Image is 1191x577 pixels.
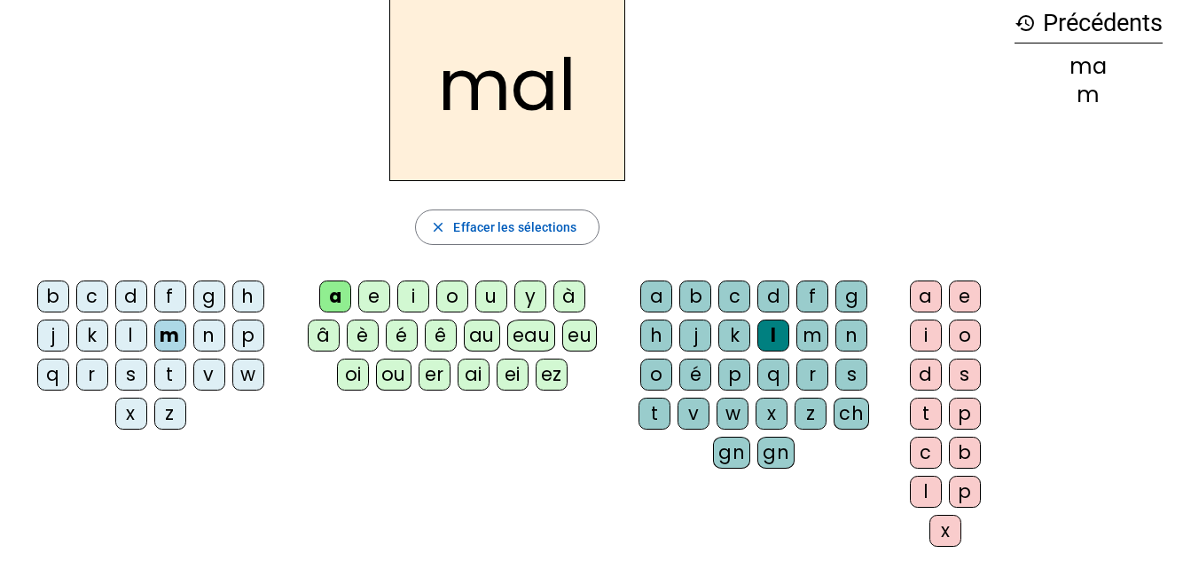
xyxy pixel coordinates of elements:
div: f [154,281,186,312]
div: i [397,281,429,312]
div: g [193,281,225,312]
div: c [76,281,108,312]
div: ei [497,359,529,391]
div: z [795,398,827,430]
div: o [640,359,672,391]
div: é [679,359,711,391]
div: ai [458,359,490,391]
div: ez [536,359,568,391]
div: x [115,398,147,430]
div: k [718,320,750,352]
div: k [76,320,108,352]
div: o [436,281,468,312]
div: ê [425,320,457,352]
div: b [679,281,711,312]
div: q [37,359,69,391]
div: s [835,359,867,391]
div: eau [507,320,556,352]
div: j [37,320,69,352]
div: m [154,320,186,352]
div: x [756,398,787,430]
div: ou [376,359,411,391]
div: gn [713,437,750,469]
div: au [464,320,500,352]
div: h [232,281,264,312]
div: l [115,320,147,352]
div: p [232,320,264,352]
div: p [718,359,750,391]
div: à [553,281,585,312]
div: j [679,320,711,352]
div: è [347,320,379,352]
div: u [475,281,507,312]
div: n [193,320,225,352]
div: x [929,515,961,547]
div: a [910,281,942,312]
div: ma [1015,56,1163,77]
div: m [796,320,828,352]
div: w [717,398,748,430]
div: b [949,437,981,469]
div: t [910,398,942,430]
div: er [419,359,451,391]
div: i [910,320,942,352]
div: f [796,281,828,312]
div: z [154,398,186,430]
div: w [232,359,264,391]
div: p [949,398,981,430]
div: q [757,359,789,391]
div: r [76,359,108,391]
div: s [115,359,147,391]
div: v [678,398,709,430]
div: h [640,320,672,352]
div: c [910,437,942,469]
div: m [1015,84,1163,106]
div: c [718,281,750,312]
div: â [308,320,340,352]
div: l [910,476,942,508]
div: eu [562,320,597,352]
div: n [835,320,867,352]
div: t [639,398,670,430]
mat-icon: history [1015,12,1036,34]
div: r [796,359,828,391]
div: oi [337,359,369,391]
div: y [514,281,546,312]
div: p [949,476,981,508]
h3: Précédents [1015,4,1163,43]
span: Effacer les sélections [453,217,576,238]
div: d [757,281,789,312]
div: t [154,359,186,391]
div: o [949,320,981,352]
div: d [115,281,147,312]
div: é [386,320,418,352]
div: s [949,359,981,391]
mat-icon: close [430,219,446,235]
div: a [640,281,672,312]
button: Effacer les sélections [415,209,599,245]
div: l [757,320,789,352]
div: ch [834,398,869,430]
div: v [193,359,225,391]
div: a [319,281,351,312]
div: g [835,281,867,312]
div: e [358,281,390,312]
div: b [37,281,69,312]
div: gn [757,437,795,469]
div: d [910,359,942,391]
div: e [949,281,981,312]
